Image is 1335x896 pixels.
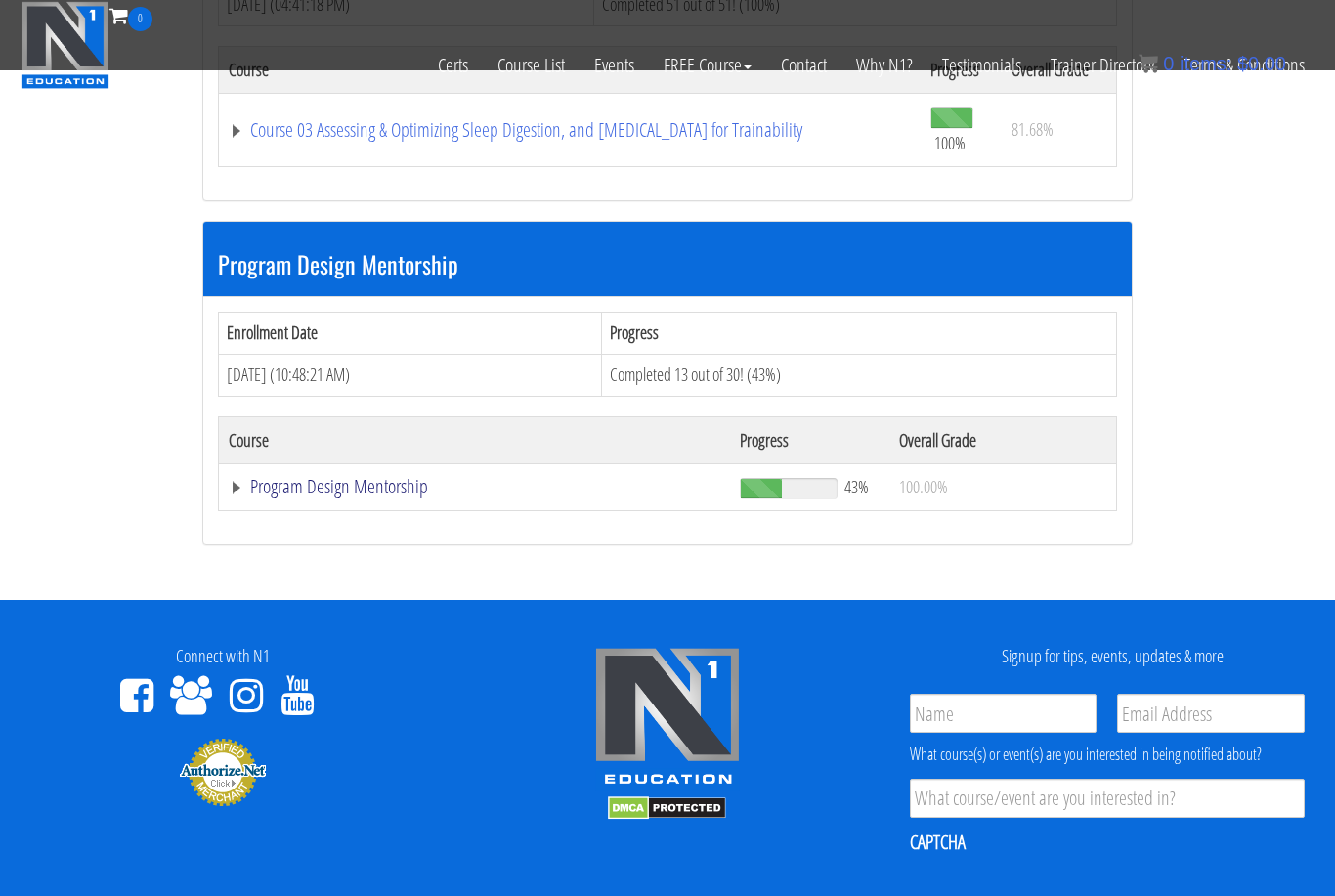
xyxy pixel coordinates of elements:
img: n1-education [21,1,109,89]
span: 100% [934,132,966,153]
a: Program Design Mentorship [229,477,720,496]
img: icon11.png [1139,54,1158,73]
input: Email Address [1117,694,1305,733]
td: [DATE] (10:48:21 AM) [219,355,602,397]
span: $ [1237,53,1248,74]
span: 43% [844,476,869,497]
h3: Program Design Mentorship [218,251,1117,277]
img: n1-edu-logo [594,647,741,791]
img: Authorize.Net Merchant - Click to Verify [179,737,267,807]
a: 0 [109,2,152,28]
th: Enrollment Date [219,313,602,355]
h4: Signup for tips, events, updates & more [905,647,1320,666]
a: Certs [423,31,483,100]
a: Events [580,31,649,100]
a: Course 03 Assessing & Optimizing Sleep Digestion, and [MEDICAL_DATA] for Trainability [229,120,911,140]
a: Trainer Directory [1036,31,1169,100]
th: Overall Grade [889,416,1116,463]
a: Contact [766,31,841,100]
th: Course [219,416,731,463]
span: 0 [128,7,152,31]
a: Terms & Conditions [1169,31,1319,100]
th: Progress [730,416,889,463]
input: What course/event are you interested in? [910,779,1305,818]
h4: Connect with N1 [15,647,430,666]
td: Completed 13 out of 30! (43%) [602,355,1117,397]
td: 100.00% [889,463,1116,510]
th: Progress [602,313,1117,355]
bdi: 0.00 [1237,53,1286,74]
a: FREE Course [649,31,766,100]
span: items: [1180,53,1231,74]
a: Course List [483,31,580,100]
label: CAPTCHA [910,830,966,855]
a: Why N1? [841,31,927,100]
div: What course(s) or event(s) are you interested in being notified about? [910,743,1305,766]
img: DMCA.com Protection Status [608,796,726,820]
a: Testimonials [927,31,1036,100]
td: 81.68% [1002,93,1117,166]
a: 0 items: $0.00 [1139,53,1286,74]
span: 0 [1163,53,1174,74]
input: Name [910,694,1098,733]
